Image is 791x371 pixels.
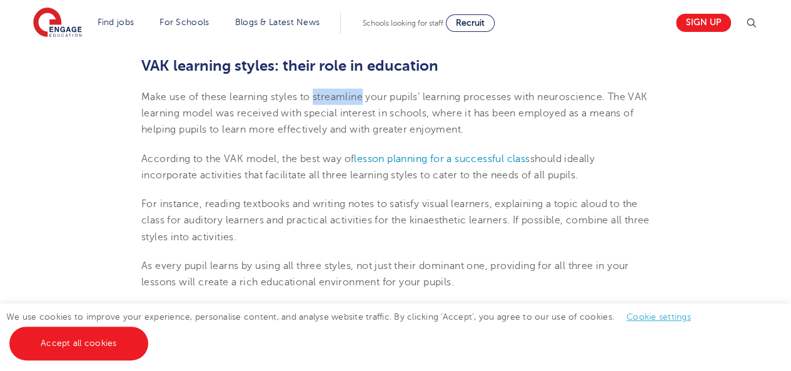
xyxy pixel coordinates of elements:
[141,153,354,165] span: According to the VAK model, the best way of
[456,18,485,28] span: Recruit
[141,57,438,74] b: VAK learning styles: their role in education
[141,198,650,243] span: For instance, reading textbooks and writing notes to satisfy visual learners, explaining a topic ...
[159,18,209,27] a: For Schools
[354,153,530,165] a: lesson planning for a successful class
[627,312,691,322] a: Cookie settings
[676,14,731,32] a: Sign up
[6,312,703,348] span: We use cookies to improve your experience, personalise content, and analyse website traffic. By c...
[141,260,629,288] span: As every pupil learns by using all three styles, not just their dominant one, providing for all t...
[9,327,148,360] a: Accept all cookies
[446,14,495,32] a: Recruit
[98,18,134,27] a: Find jobs
[235,18,320,27] a: Blogs & Latest News
[141,91,647,136] span: Make use of these learning styles to streamline your pupils’ learning processes with neuroscience...
[141,153,595,181] span: should ideally incorporate activities that facilitate all three learning styles to cater to the n...
[33,8,82,39] img: Engage Education
[363,19,443,28] span: Schools looking for staff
